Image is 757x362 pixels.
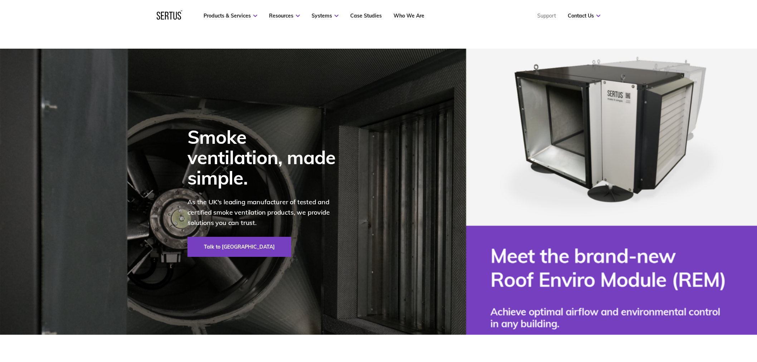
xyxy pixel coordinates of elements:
[187,197,345,228] p: As the UK's leading manufacturer of tested and certified smoke ventilation products, we provide s...
[394,13,424,19] a: Who We Are
[187,237,291,257] a: Talk to [GEOGRAPHIC_DATA]
[350,13,382,19] a: Case Studies
[187,127,345,188] div: Smoke ventilation, made simple.
[568,13,600,19] a: Contact Us
[537,13,556,19] a: Support
[312,13,338,19] a: Systems
[269,13,300,19] a: Resources
[204,13,257,19] a: Products & Services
